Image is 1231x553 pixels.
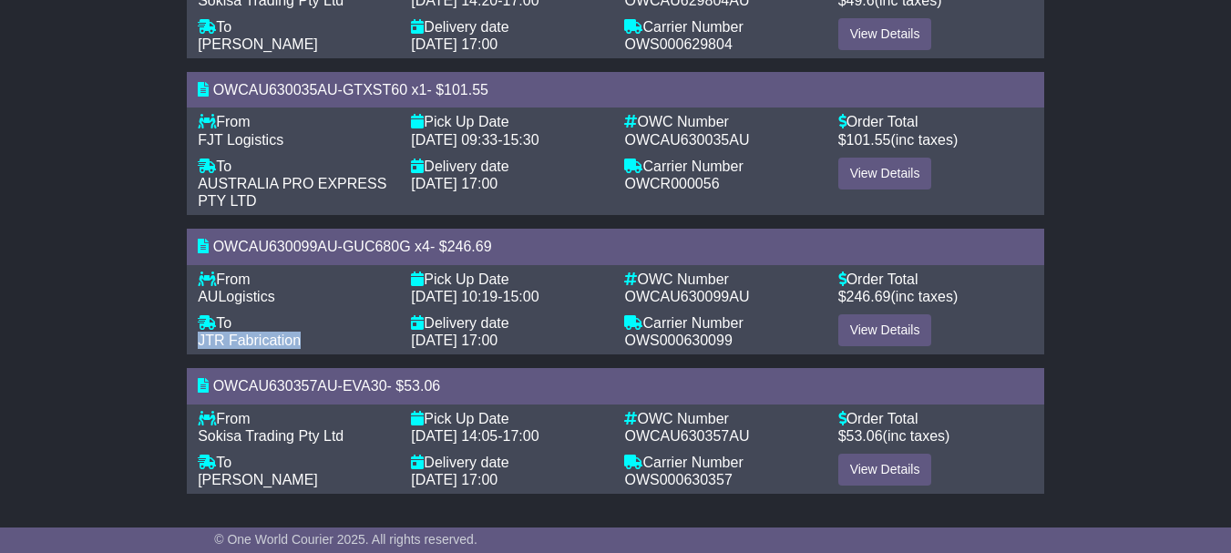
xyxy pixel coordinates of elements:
span: OWCAU630357AU [213,378,338,394]
span: JTR Fabrication [198,333,301,348]
span: [PERSON_NAME] [198,472,318,487]
div: OWC Number [624,271,819,288]
div: $ (inc taxes) [838,131,1033,148]
span: GTXST60 x1 [343,82,426,97]
span: AUSTRALIA PRO EXPRESS PTY LTD [198,176,386,209]
div: From [198,410,393,427]
span: [DATE] 10:19 [411,289,498,304]
div: Carrier Number [624,454,819,471]
span: 101.55 [846,132,891,148]
span: [DATE] 17:00 [411,472,498,487]
span: OWCAU630035AU [624,132,749,148]
div: Delivery date [411,314,606,332]
div: - [411,288,606,305]
span: OWS000630099 [624,333,732,348]
span: 246.69 [846,289,891,304]
div: OWC Number [624,410,819,427]
span: [DATE] 09:33 [411,132,498,148]
span: Sokisa Trading Pty Ltd [198,428,344,444]
div: Carrier Number [624,158,819,175]
span: 15:00 [503,289,539,304]
span: [DATE] 17:00 [411,176,498,191]
a: View Details [838,454,932,486]
div: $ (inc taxes) [838,288,1033,305]
div: Delivery date [411,454,606,471]
span: FJT Logistics [198,132,283,148]
div: Pick Up Date [411,113,606,130]
div: Order Total [838,410,1033,427]
div: Carrier Number [624,18,819,36]
a: View Details [838,158,932,189]
span: OWCAU630357AU [624,428,749,444]
div: Order Total [838,271,1033,288]
span: [DATE] 17:00 [411,36,498,52]
span: OWCAU630099AU [624,289,749,304]
span: OWS000630357 [624,472,732,487]
span: 101.55 [444,82,488,97]
div: - [411,131,606,148]
span: OWCAU630099AU [213,239,338,254]
span: [DATE] 17:00 [411,333,498,348]
span: 15:30 [503,132,539,148]
span: OWCR000056 [624,176,719,191]
div: Order Total [838,113,1033,130]
span: [DATE] 14:05 [411,428,498,444]
div: Pick Up Date [411,410,606,427]
a: View Details [838,18,932,50]
div: - - $ [187,72,1044,108]
div: Delivery date [411,158,606,175]
div: To [198,18,393,36]
div: To [198,158,393,175]
div: - [411,427,606,445]
span: © One World Courier 2025. All rights reserved. [214,532,477,547]
span: AULogistics [198,289,274,304]
div: From [198,271,393,288]
div: Carrier Number [624,314,819,332]
div: Delivery date [411,18,606,36]
span: GUC680G x4 [343,239,430,254]
span: OWCAU630035AU [213,82,338,97]
div: - - $ [187,368,1044,404]
span: OWS000629804 [624,36,732,52]
span: 53.06 [846,428,883,444]
span: 53.06 [404,378,440,394]
div: To [198,454,393,471]
div: To [198,314,393,332]
span: 246.69 [447,239,492,254]
div: Pick Up Date [411,271,606,288]
span: [PERSON_NAME] [198,36,318,52]
span: 17:00 [503,428,539,444]
div: OWC Number [624,113,819,130]
span: EVA30 [343,378,387,394]
a: View Details [838,314,932,346]
div: From [198,113,393,130]
div: $ (inc taxes) [838,427,1033,445]
div: - - $ [187,229,1044,264]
